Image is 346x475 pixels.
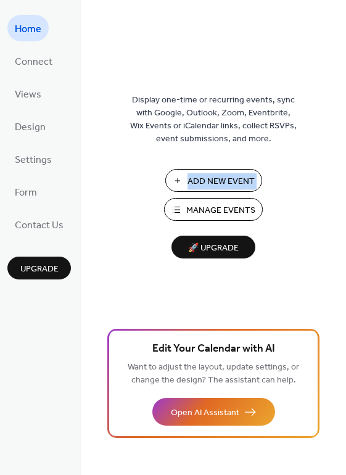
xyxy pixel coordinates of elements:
[15,52,52,72] span: Connect
[164,198,263,221] button: Manage Events
[187,175,255,188] span: Add New Event
[7,15,49,41] a: Home
[130,94,297,146] span: Display one-time or recurring events, sync with Google, Outlook, Zoom, Eventbrite, Wix Events or ...
[20,263,59,276] span: Upgrade
[152,341,275,358] span: Edit Your Calendar with AI
[15,20,41,39] span: Home
[7,178,44,205] a: Form
[15,216,64,235] span: Contact Us
[7,146,59,172] a: Settings
[15,118,46,137] span: Design
[171,407,239,419] span: Open AI Assistant
[7,211,71,238] a: Contact Us
[186,204,255,217] span: Manage Events
[179,240,248,257] span: 🚀 Upgrade
[7,47,60,74] a: Connect
[15,85,41,104] span: Views
[15,183,37,202] span: Form
[7,80,49,107] a: Views
[152,398,275,426] button: Open AI Assistant
[128,359,299,389] span: Want to adjust the layout, update settings, or change the design? The assistant can help.
[15,151,52,170] span: Settings
[165,169,262,192] button: Add New Event
[171,236,255,258] button: 🚀 Upgrade
[7,113,53,139] a: Design
[7,257,71,279] button: Upgrade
